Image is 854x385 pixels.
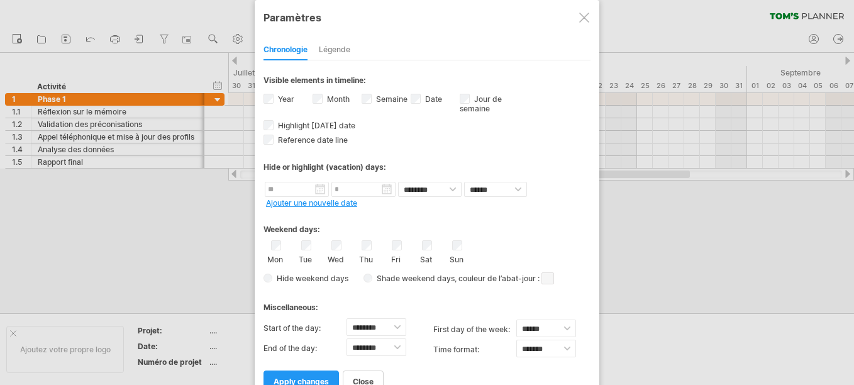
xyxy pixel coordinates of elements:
label: Tue [297,252,313,264]
span: Highlight [DATE] date [275,121,355,130]
div: Weekend days: [263,213,591,237]
span: Reference date line [275,135,348,145]
label: first day of the week: [433,320,516,340]
span: Shade weekend days [372,274,455,283]
font: Date [425,94,442,104]
label: Thu [358,252,374,264]
label: End of the day: [263,338,347,359]
label: Year [275,94,294,104]
font: Semaine [376,94,408,104]
label: Fri [388,252,404,264]
div: Chronologie [263,40,308,60]
label: Start of the day: [263,318,347,338]
label: Sun [448,252,464,264]
span: Hide weekend days [272,274,348,283]
span: click here to change the shade color [541,272,554,284]
a: Ajouter une nouvelle date [266,198,357,208]
label: Month [324,94,350,104]
label: Wed [328,252,343,264]
font: , couleur de l’abat-jour : [455,274,540,283]
label: Time format: [433,340,516,360]
div: Légende [319,40,350,60]
div: Hide or highlight (vacation) days: [263,162,591,172]
div: Visible elements in timeline: [263,75,591,89]
font: Jour de semaine [460,94,502,113]
div: Paramètres [263,6,591,28]
label: Sat [418,252,434,264]
label: Mon [267,252,283,264]
div: Miscellaneous: [263,291,591,315]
